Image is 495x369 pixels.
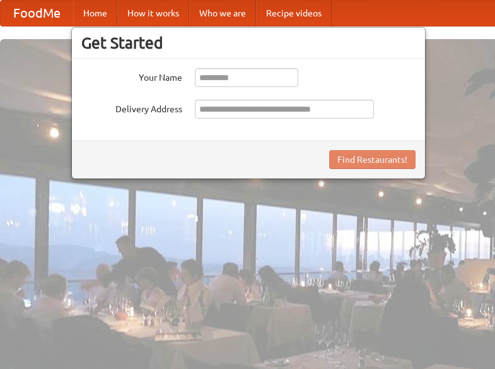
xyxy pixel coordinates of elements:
[81,33,416,52] h3: Get Started
[189,1,256,26] a: Who we are
[256,1,332,26] a: Recipe videos
[81,68,182,84] label: Your Name
[1,1,73,26] a: FoodMe
[73,1,117,26] a: Home
[117,1,189,26] a: How it works
[329,150,416,169] button: Find Restaurants!
[81,100,182,115] label: Delivery Address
